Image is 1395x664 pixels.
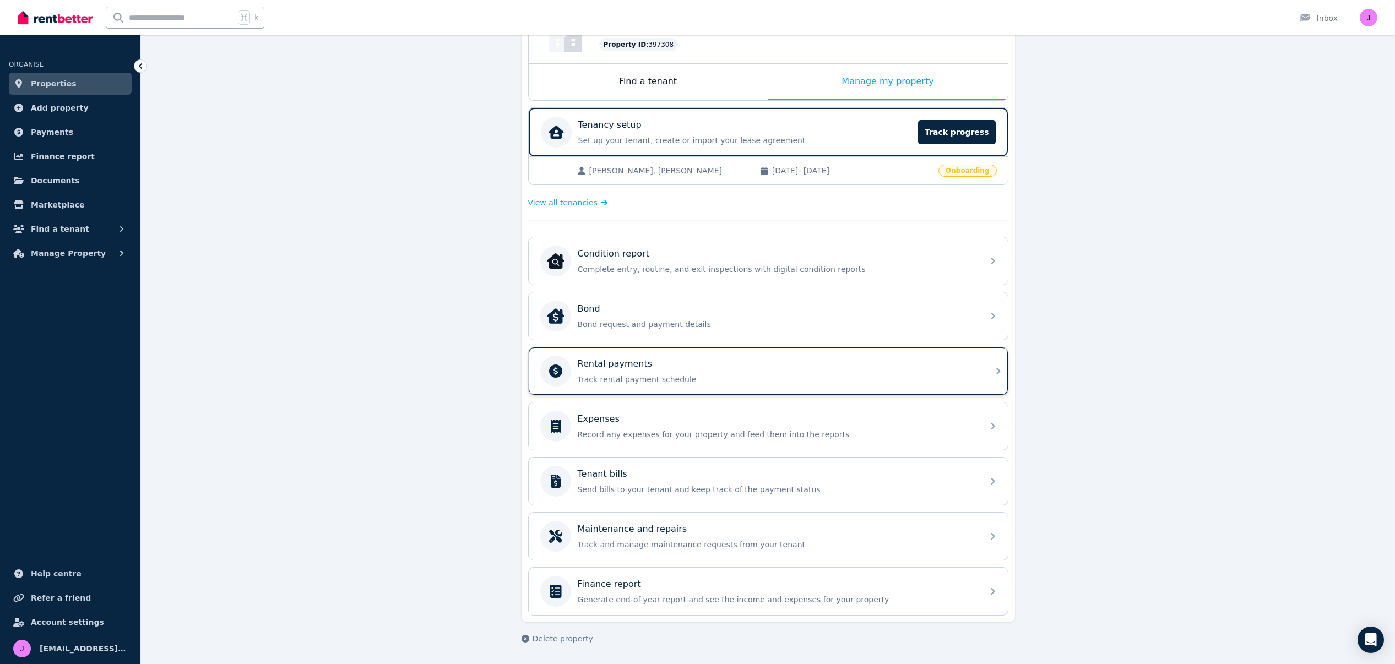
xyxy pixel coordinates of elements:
[772,165,932,176] span: [DATE] - [DATE]
[547,252,564,270] img: Condition report
[529,458,1008,505] a: Tenant billsSend bills to your tenant and keep track of the payment status
[9,587,132,609] a: Refer a friend
[9,97,132,119] a: Add property
[578,578,641,591] p: Finance report
[18,9,93,26] img: RentBetter
[31,591,91,605] span: Refer a friend
[9,145,132,167] a: Finance report
[578,484,976,495] p: Send bills to your tenant and keep track of the payment status
[578,467,627,481] p: Tenant bills
[254,13,258,22] span: k
[578,412,620,426] p: Expenses
[1358,627,1384,653] div: Open Intercom Messenger
[31,222,89,236] span: Find a tenant
[578,247,649,260] p: Condition report
[578,594,976,605] p: Generate end-of-year report and see the income and expenses for your property
[529,568,1008,615] a: Finance reportGenerate end-of-year report and see the income and expenses for your property
[528,197,608,208] a: View all tenancies
[31,567,82,580] span: Help centre
[9,73,132,95] a: Properties
[9,170,132,192] a: Documents
[31,616,104,629] span: Account settings
[9,218,132,240] button: Find a tenant
[9,242,132,264] button: Manage Property
[522,633,593,644] button: Delete property
[9,194,132,216] a: Marketplace
[768,64,1008,100] div: Manage my property
[578,302,600,315] p: Bond
[529,237,1008,285] a: Condition reportCondition reportComplete entry, routine, and exit inspections with digital condit...
[578,523,687,536] p: Maintenance and repairs
[31,150,95,163] span: Finance report
[599,38,678,51] div: : 397308
[578,135,912,146] p: Set up your tenant, create or import your lease agreement
[31,174,80,187] span: Documents
[528,197,598,208] span: View all tenancies
[31,126,73,139] span: Payments
[9,611,132,633] a: Account settings
[31,198,84,211] span: Marketplace
[13,640,31,657] img: jrkwoodley@gmail.com
[918,120,995,144] span: Track progress
[578,429,976,440] p: Record any expenses for your property and feed them into the reports
[547,307,564,325] img: Bond
[31,101,89,115] span: Add property
[938,165,996,177] span: Onboarding
[578,118,642,132] p: Tenancy setup
[9,563,132,585] a: Help centre
[31,247,106,260] span: Manage Property
[589,165,749,176] span: [PERSON_NAME], [PERSON_NAME]
[578,357,653,371] p: Rental payments
[529,347,1008,395] a: Rental paymentsTrack rental payment schedule
[578,264,976,275] p: Complete entry, routine, and exit inspections with digital condition reports
[529,402,1008,450] a: ExpensesRecord any expenses for your property and feed them into the reports
[578,319,976,330] p: Bond request and payment details
[9,121,132,143] a: Payments
[529,292,1008,340] a: BondBondBond request and payment details
[533,633,593,644] span: Delete property
[529,513,1008,560] a: Maintenance and repairsTrack and manage maintenance requests from your tenant
[31,77,77,90] span: Properties
[40,642,127,655] span: [EMAIL_ADDRESS][DOMAIN_NAME]
[529,64,768,100] div: Find a tenant
[529,108,1008,156] a: Tenancy setupSet up your tenant, create or import your lease agreementTrack progress
[578,374,976,385] p: Track rental payment schedule
[604,40,647,49] span: Property ID
[1299,13,1338,24] div: Inbox
[9,61,44,68] span: ORGANISE
[578,539,976,550] p: Track and manage maintenance requests from your tenant
[1360,9,1377,26] img: jrkwoodley@gmail.com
